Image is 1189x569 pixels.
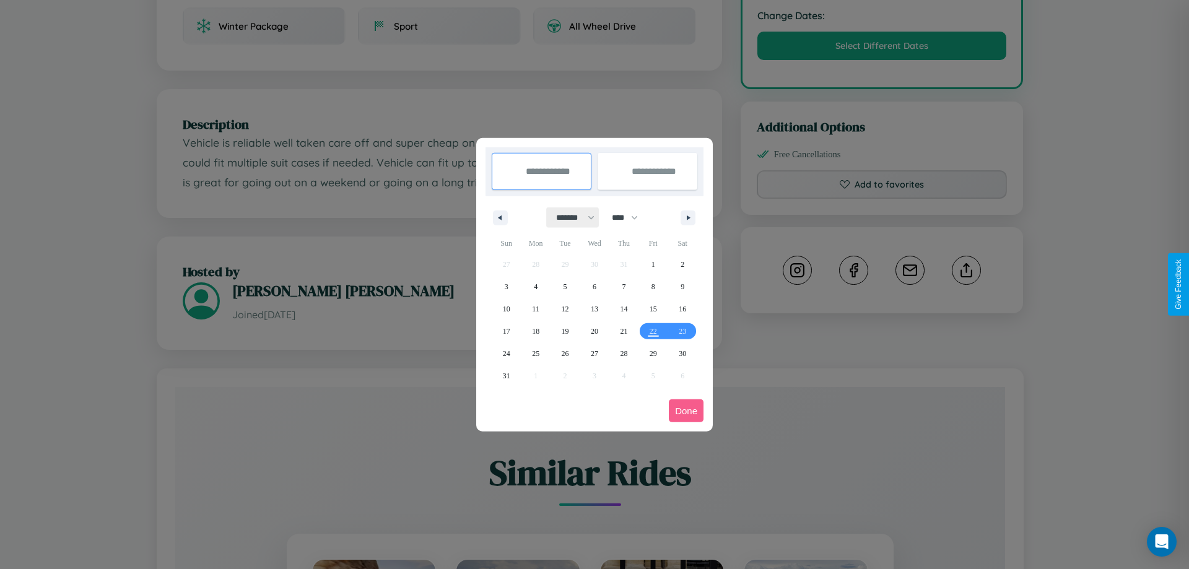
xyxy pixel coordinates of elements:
span: 14 [620,298,627,320]
button: 7 [609,276,638,298]
button: 8 [638,276,668,298]
button: 15 [638,298,668,320]
span: 8 [651,276,655,298]
span: 17 [503,320,510,342]
button: 1 [638,253,668,276]
span: 13 [591,298,598,320]
button: 12 [551,298,580,320]
span: 22 [650,320,657,342]
span: 5 [564,276,567,298]
button: 26 [551,342,580,365]
button: 31 [492,365,521,387]
span: 7 [622,276,625,298]
span: 2 [681,253,684,276]
button: Done [669,399,703,422]
span: 10 [503,298,510,320]
span: 31 [503,365,510,387]
button: 23 [668,320,697,342]
button: 25 [521,342,550,365]
button: 3 [492,276,521,298]
button: 29 [638,342,668,365]
span: 16 [679,298,686,320]
span: 6 [593,276,596,298]
span: 20 [591,320,598,342]
button: 2 [668,253,697,276]
button: 4 [521,276,550,298]
button: 18 [521,320,550,342]
span: Fri [638,233,668,253]
button: 11 [521,298,550,320]
span: Sat [668,233,697,253]
span: 29 [650,342,657,365]
span: 23 [679,320,686,342]
span: 12 [562,298,569,320]
span: 30 [679,342,686,365]
button: 10 [492,298,521,320]
span: 3 [505,276,508,298]
div: Open Intercom Messenger [1147,527,1177,557]
button: 27 [580,342,609,365]
span: 11 [532,298,539,320]
span: 28 [620,342,627,365]
span: 27 [591,342,598,365]
button: 16 [668,298,697,320]
span: 1 [651,253,655,276]
span: 26 [562,342,569,365]
button: 28 [609,342,638,365]
button: 17 [492,320,521,342]
span: 9 [681,276,684,298]
button: 22 [638,320,668,342]
button: 14 [609,298,638,320]
span: 21 [620,320,627,342]
span: 25 [532,342,539,365]
span: Wed [580,233,609,253]
button: 5 [551,276,580,298]
button: 30 [668,342,697,365]
button: 21 [609,320,638,342]
button: 24 [492,342,521,365]
span: 15 [650,298,657,320]
button: 9 [668,276,697,298]
button: 13 [580,298,609,320]
span: 24 [503,342,510,365]
span: Tue [551,233,580,253]
span: Mon [521,233,550,253]
span: 18 [532,320,539,342]
span: 19 [562,320,569,342]
button: 19 [551,320,580,342]
div: Give Feedback [1174,259,1183,310]
span: 4 [534,276,538,298]
span: Sun [492,233,521,253]
button: 20 [580,320,609,342]
span: Thu [609,233,638,253]
button: 6 [580,276,609,298]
